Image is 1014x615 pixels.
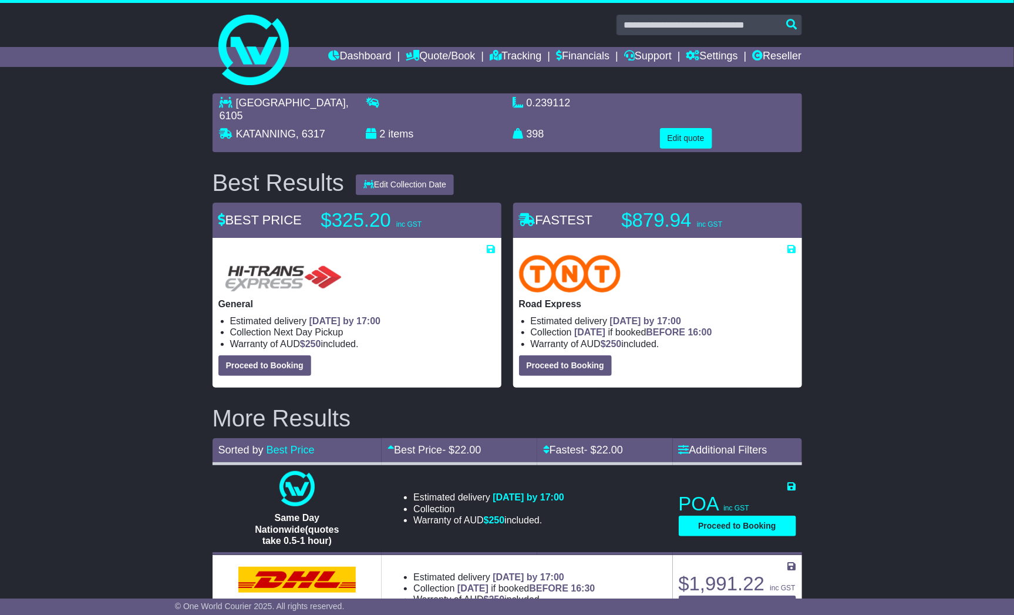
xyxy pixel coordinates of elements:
[531,315,796,327] li: Estimated delivery
[413,515,564,526] li: Warranty of AUD included.
[584,444,623,456] span: - $
[571,583,595,593] span: 16:30
[220,97,349,122] span: , 6105
[489,515,505,525] span: 250
[406,47,475,67] a: Quote/Book
[238,567,356,593] img: DHL: Domestic Express
[396,220,422,228] span: inc GST
[356,174,454,195] button: Edit Collection Date
[624,47,672,67] a: Support
[413,583,595,594] li: Collection
[679,572,796,596] p: $1,991.22
[688,327,712,337] span: 16:00
[529,583,568,593] span: BEFORE
[309,316,381,326] span: [DATE] by 17:00
[175,601,345,611] span: © One World Courier 2025. All rights reserved.
[274,327,343,337] span: Next Day Pickup
[574,327,712,337] span: if booked
[279,471,315,506] img: One World Courier: Same Day Nationwide(quotes take 0.5-1 hour)
[218,444,264,456] span: Sorted by
[527,97,571,109] span: 0.239112
[531,338,796,349] li: Warranty of AUD included.
[527,128,544,140] span: 398
[519,213,593,227] span: FASTEST
[230,315,496,327] li: Estimated delivery
[218,298,496,310] p: General
[543,444,623,456] a: Fastest- $22.00
[296,128,325,140] span: , 6317
[255,513,339,545] span: Same Day Nationwide(quotes take 0.5-1 hour)
[218,255,346,293] img: HiTrans (Machship): General
[388,444,481,456] a: Best Price- $22.00
[484,594,505,604] span: $
[413,492,564,503] li: Estimated delivery
[329,47,392,67] a: Dashboard
[610,316,682,326] span: [DATE] by 17:00
[413,572,595,583] li: Estimated delivery
[300,339,321,349] span: $
[697,220,722,228] span: inc GST
[686,47,738,67] a: Settings
[660,128,712,149] button: Edit quote
[679,444,767,456] a: Additional Filters
[646,327,686,337] span: BEFORE
[413,503,564,515] li: Collection
[493,492,564,502] span: [DATE] by 17:00
[574,327,605,337] span: [DATE]
[489,594,505,604] span: 250
[493,572,564,582] span: [DATE] by 17:00
[490,47,541,67] a: Tracking
[457,583,489,593] span: [DATE]
[380,128,386,140] span: 2
[679,492,796,516] p: POA
[519,355,612,376] button: Proceed to Booking
[679,516,796,536] button: Proceed to Booking
[597,444,623,456] span: 22.00
[752,47,801,67] a: Reseller
[389,128,414,140] span: items
[218,355,311,376] button: Proceed to Booking
[321,209,468,232] p: $325.20
[601,339,622,349] span: $
[218,213,302,227] span: BEST PRICE
[442,444,481,456] span: - $
[305,339,321,349] span: 250
[457,583,595,593] span: if booked
[267,444,315,456] a: Best Price
[236,128,296,140] span: KATANNING
[606,339,622,349] span: 250
[230,338,496,349] li: Warranty of AUD included.
[531,327,796,338] li: Collection
[770,584,795,592] span: inc GST
[230,327,496,338] li: Collection
[519,255,621,293] img: TNT Domestic: Road Express
[236,97,346,109] span: [GEOGRAPHIC_DATA]
[454,444,481,456] span: 22.00
[413,594,595,605] li: Warranty of AUD included.
[484,515,505,525] span: $
[556,47,609,67] a: Financials
[207,170,351,196] div: Best Results
[519,298,796,310] p: Road Express
[724,504,749,512] span: inc GST
[622,209,769,232] p: $879.94
[213,405,802,431] h2: More Results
